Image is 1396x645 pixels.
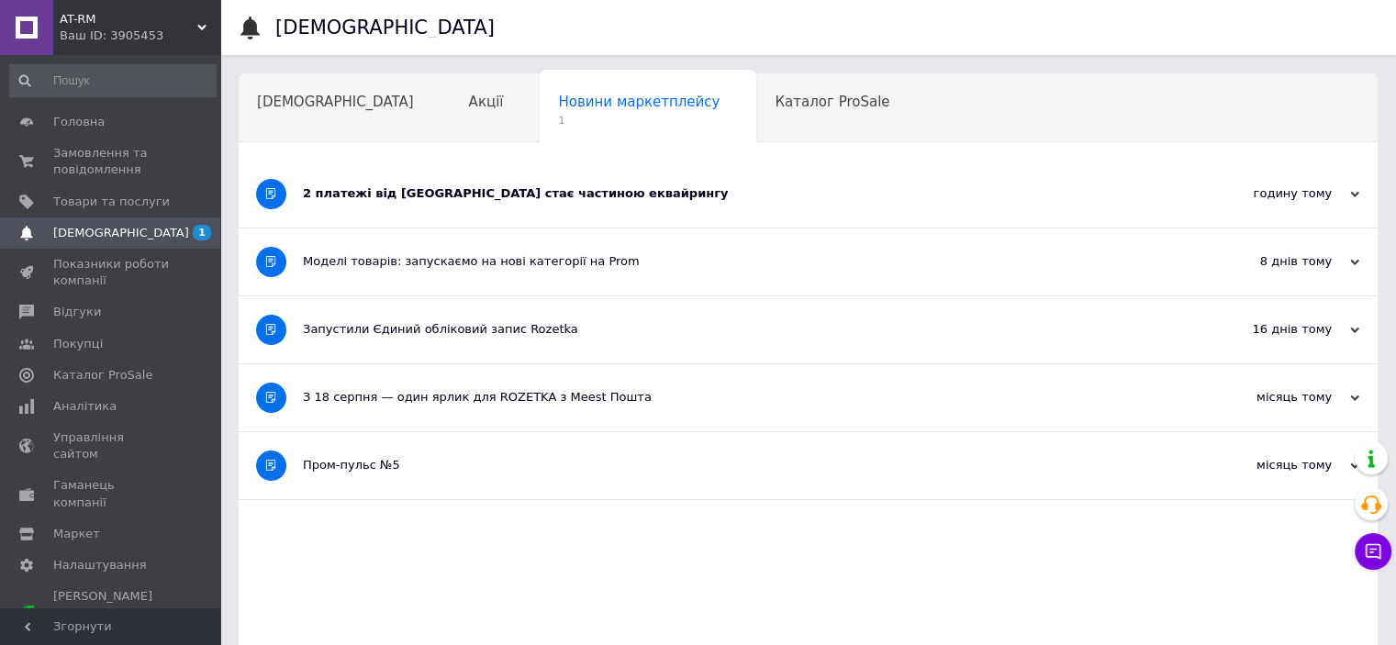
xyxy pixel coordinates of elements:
[9,64,217,97] input: Пошук
[53,557,147,573] span: Налаштування
[53,256,170,289] span: Показники роботи компанії
[53,588,170,639] span: [PERSON_NAME] та рахунки
[1176,457,1359,473] div: місяць тому
[53,114,105,130] span: Головна
[469,94,504,110] span: Акції
[53,225,189,241] span: [DEMOGRAPHIC_DATA]
[53,194,170,210] span: Товари та послуги
[53,398,117,415] span: Аналітика
[53,526,100,542] span: Маркет
[303,185,1176,202] div: 2 платежі від [GEOGRAPHIC_DATA] стає частиною еквайрингу
[303,253,1176,270] div: Моделі товарів: запускаємо на нові категорії на Prom
[53,304,101,320] span: Відгуки
[303,389,1176,406] div: З 18 серпня — один ярлик для ROZETKA з Meest Пошта
[53,145,170,178] span: Замовлення та повідомлення
[60,11,197,28] span: AT-RM
[1355,533,1391,570] button: Чат з покупцем
[53,429,170,462] span: Управління сайтом
[53,336,103,352] span: Покупці
[257,94,414,110] span: [DEMOGRAPHIC_DATA]
[193,225,211,240] span: 1
[53,477,170,510] span: Гаманець компанії
[1176,389,1359,406] div: місяць тому
[60,28,220,44] div: Ваш ID: 3905453
[303,457,1176,473] div: Пром-пульс №5
[558,114,720,128] span: 1
[275,17,495,39] h1: [DEMOGRAPHIC_DATA]
[775,94,889,110] span: Каталог ProSale
[1176,321,1359,338] div: 16 днів тому
[303,321,1176,338] div: Запустили Єдиний обліковий запис Rozetka
[53,367,152,384] span: Каталог ProSale
[1176,253,1359,270] div: 8 днів тому
[558,94,720,110] span: Новини маркетплейсу
[1176,185,1359,202] div: годину тому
